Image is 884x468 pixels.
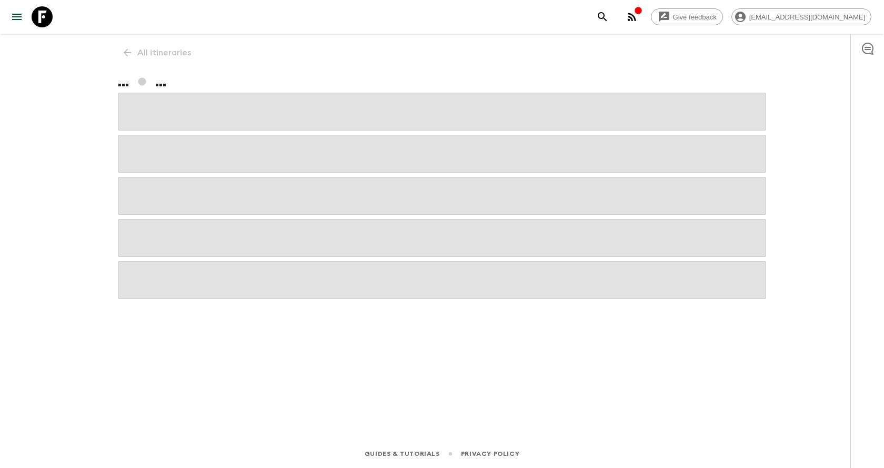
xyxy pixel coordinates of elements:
h1: ... ... [118,72,766,93]
div: [EMAIL_ADDRESS][DOMAIN_NAME] [731,8,871,25]
span: [EMAIL_ADDRESS][DOMAIN_NAME] [744,13,871,21]
span: Give feedback [667,13,722,21]
a: Guides & Tutorials [365,448,440,460]
a: Give feedback [651,8,723,25]
a: Privacy Policy [461,448,519,460]
button: search adventures [592,6,613,27]
button: menu [6,6,27,27]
